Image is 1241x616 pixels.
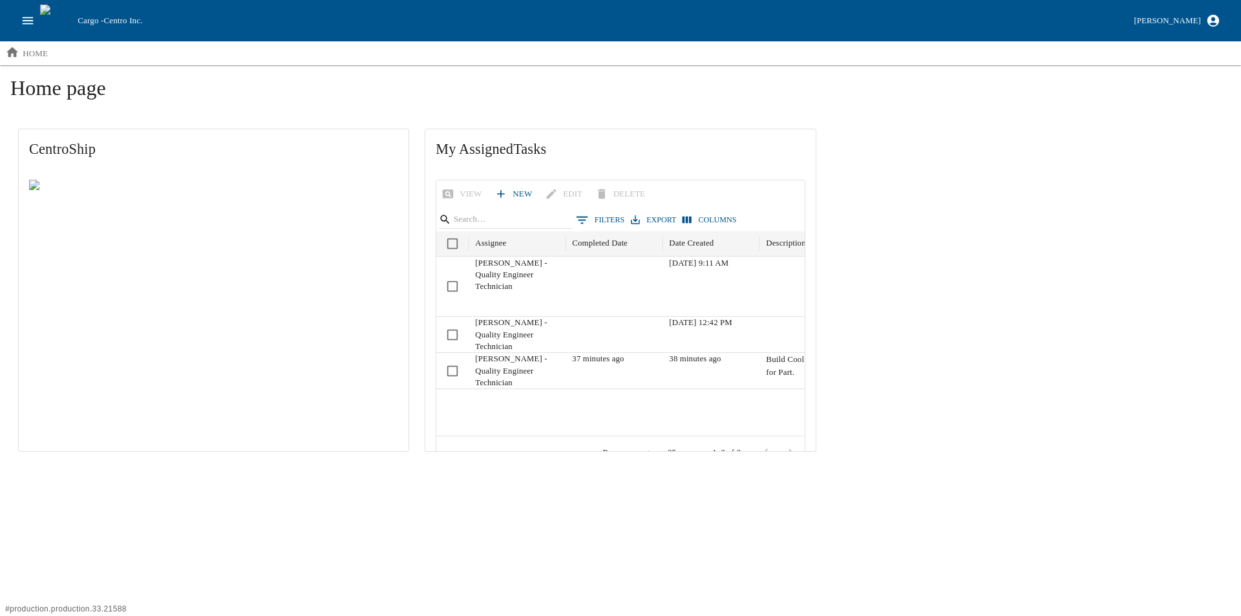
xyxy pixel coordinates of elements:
[679,211,739,229] button: Select columns
[72,14,1129,27] div: Cargo -
[475,239,506,248] div: Assignee
[669,239,714,248] div: Date Created
[29,140,398,159] span: CentroShip
[628,211,679,229] button: Export
[603,447,656,458] p: Rows per page:
[572,239,628,248] div: Completed Date
[572,354,624,363] span: 08/13/2025 2:24 PM
[469,257,566,316] div: [PERSON_NAME] - Quality Engineer Technician
[766,353,850,378] p: Build Cooling Fixture for Part.
[16,8,40,33] button: open drawer
[669,318,732,327] span: 06/30/2025 12:42 PM
[513,141,546,157] span: Tasks
[766,239,805,248] div: Description
[439,210,573,231] div: Search
[669,259,728,268] span: 05/28/2025 9:11 AM
[454,211,555,229] input: Search…
[469,316,566,352] div: [PERSON_NAME] - Quality Engineer Technician
[40,5,72,37] img: cargo logo
[103,16,142,25] span: Centro Inc.
[573,210,628,229] button: Show filters
[1134,14,1200,28] div: [PERSON_NAME]
[661,444,692,462] div: 25
[712,447,741,458] p: 1–3 of 3
[10,76,1231,111] h1: Home page
[469,352,566,388] div: [PERSON_NAME] - Quality Engineer Technician
[29,180,93,195] img: Centro ship
[669,354,721,363] span: 08/13/2025 2:23 PM
[1129,10,1225,32] button: [PERSON_NAME]
[492,183,537,206] a: New
[23,47,48,60] p: home
[436,140,805,159] span: My Assigned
